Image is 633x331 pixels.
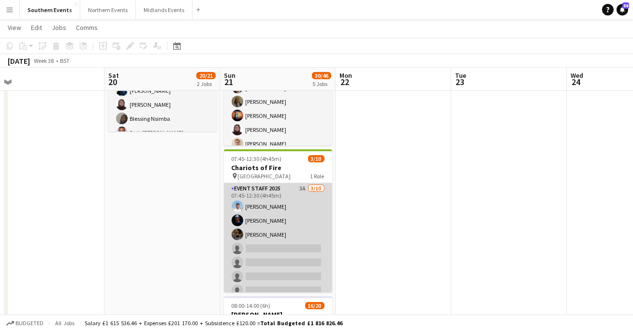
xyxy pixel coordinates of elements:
span: 21 [222,76,236,87]
span: Wed [571,71,583,80]
span: 08:00-14:00 (6h) [232,302,271,309]
span: View [8,23,21,32]
button: Southern Events [20,0,80,19]
button: Midlands Events [136,0,192,19]
span: 16/20 [305,302,324,309]
span: Week 38 [32,57,56,64]
a: Edit [27,21,46,34]
span: All jobs [53,319,76,327]
button: Budgeted [5,318,45,329]
span: 07:45-12:30 (4h45m) [232,155,282,162]
span: Comms [76,23,98,32]
div: Salary £1 615 536.46 + Expenses £201 170.00 + Subsistence £120.00 = [85,319,342,327]
span: Budgeted [15,320,44,327]
a: Comms [72,21,102,34]
button: Northern Events [80,0,136,19]
span: Total Budgeted £1 816 826.46 [260,319,342,327]
span: 20 [107,76,119,87]
span: 24 [569,76,583,87]
app-card-role: Event Marshal10/1007:30-15:30 (8h)[PERSON_NAME][PERSON_NAME][PERSON_NAME][PERSON_NAME][PERSON_NAM... [224,36,332,195]
h3: [PERSON_NAME] [224,310,332,319]
span: Edit [31,23,42,32]
span: 1 Role [310,173,324,180]
div: 5 Jobs [312,80,331,87]
a: Jobs [48,21,70,34]
span: Sun [224,71,236,80]
span: 58 [622,2,629,9]
span: Tue [455,71,466,80]
span: 22 [338,76,352,87]
div: 2 Jobs [197,80,215,87]
span: 23 [454,76,466,87]
span: 30/46 [312,72,331,79]
span: 20/21 [196,72,216,79]
div: [DATE] [8,56,30,66]
a: View [4,21,25,34]
span: [GEOGRAPHIC_DATA] [238,173,291,180]
h3: Chariots of Fire [224,163,332,172]
span: Mon [339,71,352,80]
span: Jobs [52,23,66,32]
a: 58 [617,4,628,15]
div: BST [60,57,70,64]
app-job-card: 07:45-12:30 (4h45m)3/10Chariots of Fire [GEOGRAPHIC_DATA]1 RoleEvent Staff 20253A3/1007:45-12:30 ... [224,149,332,292]
span: 3/10 [308,155,324,162]
span: Sat [108,71,119,80]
